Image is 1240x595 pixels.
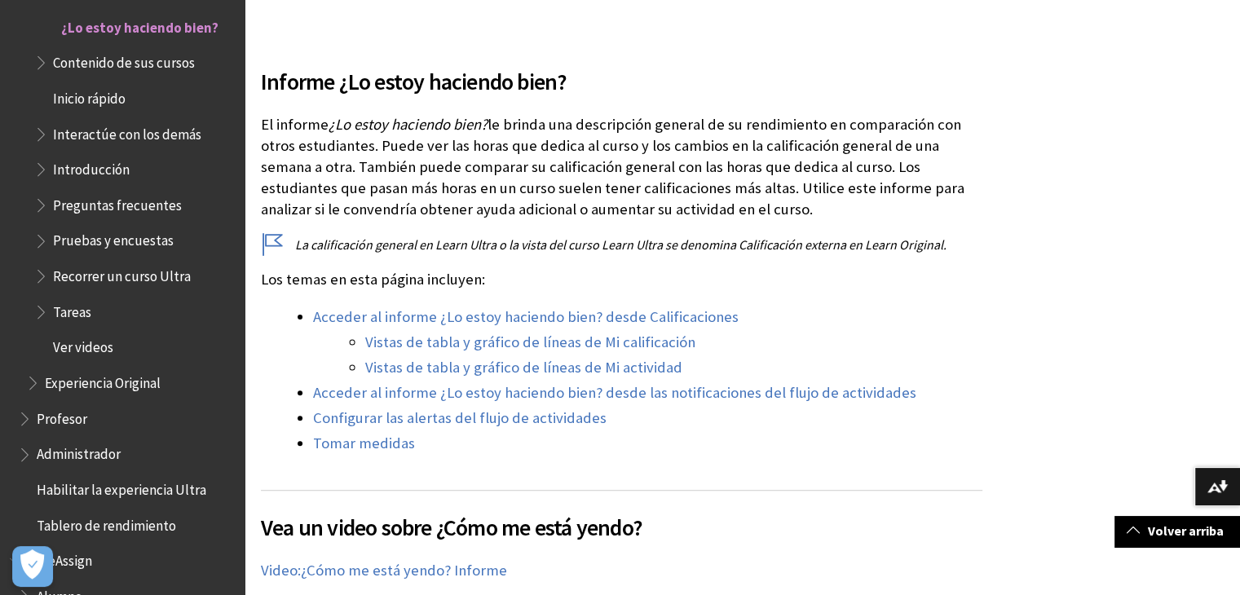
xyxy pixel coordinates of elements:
span: Interactúe con los demás [53,121,201,143]
span: ¿Lo estoy haciendo bien? [61,14,218,36]
span: Profesor [37,405,87,427]
span: Recorrer un curso Ultra [53,262,191,284]
h2: Vea un video sobre ¿Cómo me está yendo? [261,490,982,544]
span: Administrador [37,441,121,463]
a: Volver arriba [1114,516,1240,546]
span: Experiencia Original [45,369,161,391]
span: Inicio rápido [53,85,126,107]
span: ¿Lo estoy haciendo bien? [329,115,488,134]
span: ¿Cómo me está yendo? Informe [301,561,507,580]
p: La calificación general en Learn Ultra o la vista del curso Learn Ultra se denomina Calificación ... [261,236,982,253]
span: Contenido de sus cursos [53,49,195,71]
a: Vistas de tabla y gráfico de líneas de Mi calificación [365,333,695,352]
p: El informe le brinda una descripción general de su rendimiento en comparación con otros estudiant... [261,114,982,221]
a: Acceder al informe ¿Lo estoy haciendo bien? desde las notificaciones del flujo de actividades [313,383,916,403]
span: Ver videos [53,334,113,356]
span: Tablero de rendimiento [37,512,176,534]
span: Preguntas frecuentes [53,192,182,214]
span: Pruebas y encuestas [53,227,174,249]
span: Tareas [53,298,91,320]
button: Abrir preferencias [12,546,53,587]
a: Vistas de tabla y gráfico de líneas de Mi actividad [365,358,682,377]
p: Los temas en esta página incluyen: [261,269,982,290]
span: Introducción [53,156,130,178]
a: Video:¿Cómo me está yendo? Informe [261,561,507,580]
a: Acceder al informe ¿Lo estoy haciendo bien? desde Calificaciones [313,307,739,327]
h2: Informe ¿Lo estoy haciendo bien? [261,45,982,99]
span: SafeAssign [29,548,92,570]
a: Configurar las alertas del flujo de actividades [313,408,607,428]
span: Habilitar la experiencia Ultra [37,476,206,498]
a: Tomar medidas [313,434,415,453]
